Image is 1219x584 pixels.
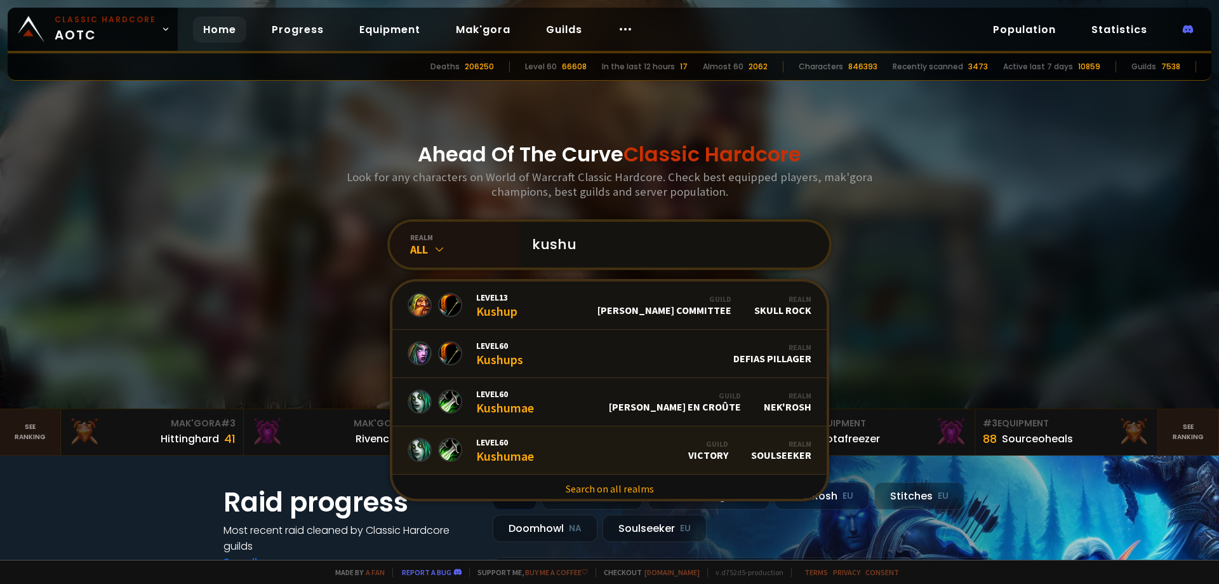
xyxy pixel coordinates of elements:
[223,482,477,522] h1: Raid progress
[476,388,534,416] div: Kushumae
[476,292,517,319] div: Kushup
[562,61,587,72] div: 66608
[476,340,523,367] div: Kushups
[356,431,396,447] div: Rivench
[536,17,592,43] a: Guilds
[392,426,827,475] a: Level60KushumaeGuildVictoryRealmSoulseeker
[1081,17,1157,43] a: Statistics
[623,140,801,168] span: Classic Hardcore
[446,17,521,43] a: Mak'gora
[819,431,880,447] div: Notafreezer
[161,431,219,447] div: Hittinghard
[1158,409,1219,455] a: Seeranking
[476,437,534,464] div: Kushumae
[469,567,588,577] span: Support me,
[764,391,811,400] div: Realm
[707,567,783,577] span: v. d752d5 - production
[1161,61,1180,72] div: 7538
[609,391,741,413] div: [PERSON_NAME] en Croûte
[251,417,418,430] div: Mak'Gora
[1002,431,1073,447] div: Sourceoheals
[751,439,811,461] div: Soulseeker
[800,417,967,430] div: Equipment
[733,343,811,365] div: Defias Pillager
[597,294,731,316] div: [PERSON_NAME] Committee
[55,14,156,44] span: AOTC
[833,567,860,577] a: Privacy
[703,61,743,72] div: Almost 60
[764,391,811,413] div: Nek'Rosh
[680,61,688,72] div: 17
[223,522,477,554] h4: Most recent raid cleaned by Classic Hardcore guilds
[938,490,949,503] small: EU
[733,343,811,352] div: Realm
[754,294,811,316] div: Skull Rock
[749,61,768,72] div: 2062
[680,522,691,535] small: EU
[865,567,899,577] a: Consent
[1078,61,1100,72] div: 10859
[410,233,517,242] div: realm
[983,430,997,447] div: 88
[983,417,997,430] span: # 3
[968,61,988,72] div: 3473
[193,17,246,43] a: Home
[8,8,178,51] a: Classic HardcoreAOTC
[751,439,811,449] div: Realm
[476,292,517,303] span: Level 13
[792,409,975,455] a: #2Equipment88Notafreezer
[223,555,306,569] a: See all progress
[69,417,236,430] div: Mak'Gora
[688,439,728,449] div: Guild
[342,170,877,199] h3: Look for any characters on World of Warcraft Classic Hardcore. Check best equipped players, mak'g...
[224,430,236,447] div: 41
[476,437,534,448] span: Level 60
[476,340,523,351] span: Level 60
[775,482,869,510] div: Nek'Rosh
[843,490,853,503] small: EU
[392,378,827,426] a: Level60KushumaeGuild[PERSON_NAME] en CroûteRealmNek'Rosh
[465,61,494,72] div: 206250
[476,388,534,400] span: Level 60
[366,567,385,577] a: a fan
[848,61,877,72] div: 846393
[349,17,430,43] a: Equipment
[525,61,557,72] div: Level 60
[893,61,963,72] div: Recently scanned
[418,139,801,170] h1: Ahead Of The Curve
[602,61,675,72] div: In the last 12 hours
[402,567,451,577] a: Report a bug
[603,515,707,542] div: Soulseeker
[524,222,814,268] input: Search a character...
[221,417,236,430] span: # 3
[262,17,334,43] a: Progress
[804,567,828,577] a: Terms
[1003,61,1073,72] div: Active last 7 days
[55,14,156,25] small: Classic Hardcore
[874,482,964,510] div: Stitches
[328,567,385,577] span: Made by
[569,522,582,535] small: NA
[983,17,1066,43] a: Population
[644,567,700,577] a: [DOMAIN_NAME]
[799,61,843,72] div: Characters
[609,391,741,400] div: Guild
[493,515,597,542] div: Doomhowl
[1131,61,1156,72] div: Guilds
[244,409,427,455] a: Mak'Gora#2Rivench100
[983,417,1150,430] div: Equipment
[975,409,1158,455] a: #3Equipment88Sourceoheals
[596,567,700,577] span: Checkout
[430,61,460,72] div: Deaths
[525,567,588,577] a: Buy me a coffee
[61,409,244,455] a: Mak'Gora#3Hittinghard41
[597,294,731,304] div: Guild
[688,439,728,461] div: Victory
[392,282,827,330] a: Level13KushupGuild[PERSON_NAME] CommitteeRealmSkull Rock
[754,294,811,304] div: Realm
[410,242,517,257] div: All
[392,330,827,378] a: Level60KushupsRealmDefias Pillager
[392,475,827,503] a: Search on all realms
